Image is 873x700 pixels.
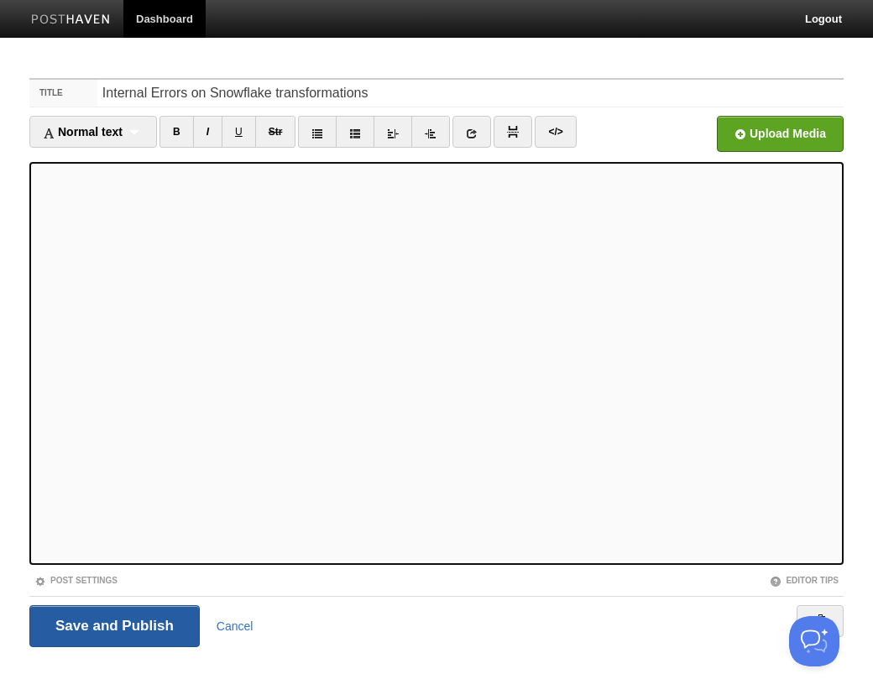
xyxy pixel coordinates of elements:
a: Str [255,116,296,148]
del: Str [269,126,283,138]
a: Editor Tips [770,576,839,585]
a: Cancel [217,619,254,633]
span: Normal text [43,125,123,138]
iframe: Help Scout Beacon - Open [789,616,839,666]
img: pagebreak-icon.png [507,126,519,138]
a: B [159,116,194,148]
a: U [222,116,256,148]
a: </> [535,116,576,148]
a: I [193,116,222,148]
a: Post Settings [34,576,118,585]
label: Title [29,80,97,107]
input: Save and Publish [29,605,200,647]
img: Posthaven-bar [31,14,111,27]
